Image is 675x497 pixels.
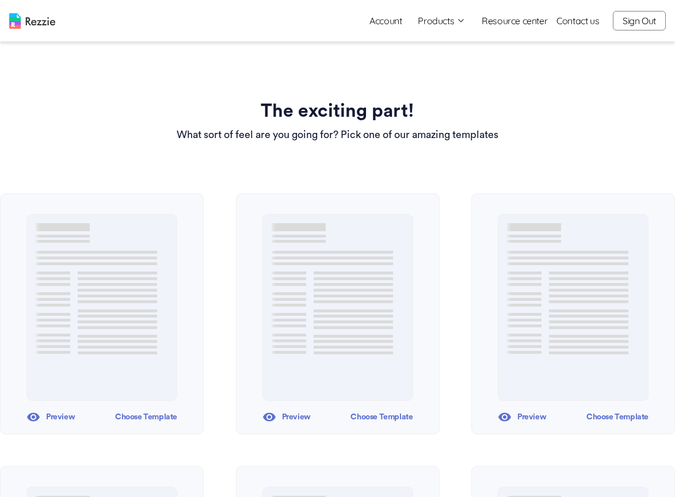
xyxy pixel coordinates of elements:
div: Preview [26,408,75,426]
button: Products [418,14,466,28]
div: Choose Template [586,408,649,426]
a: Account [360,9,411,32]
div: Preview [498,408,546,426]
div: Preview [262,408,311,426]
div: Choose Template [115,408,177,426]
div: Choose Template [350,408,413,426]
a: Resource center [482,14,547,28]
img: logo [9,13,55,29]
button: Sign Out [613,11,666,30]
a: Contact us [556,14,599,28]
